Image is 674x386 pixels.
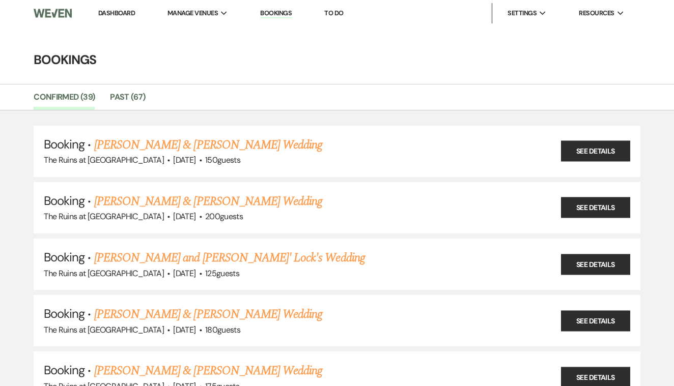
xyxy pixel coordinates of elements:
a: Dashboard [98,9,135,17]
a: See Details [561,141,630,162]
img: Weven Logo [34,3,72,24]
span: 180 guests [205,324,240,335]
a: Bookings [260,9,292,18]
span: [DATE] [173,324,195,335]
span: 200 guests [205,211,243,222]
span: Manage Venues [167,8,218,18]
span: The Ruins at [GEOGRAPHIC_DATA] [44,268,164,279]
span: Resources [579,8,614,18]
span: 150 guests [205,155,240,165]
span: Booking [44,136,85,152]
span: Settings [508,8,537,18]
a: [PERSON_NAME] & [PERSON_NAME] Wedding [94,192,322,211]
span: The Ruins at [GEOGRAPHIC_DATA] [44,155,164,165]
a: [PERSON_NAME] & [PERSON_NAME] Wedding [94,362,322,380]
span: [DATE] [173,155,195,165]
span: Booking [44,193,85,209]
span: [DATE] [173,211,195,222]
a: See Details [561,254,630,275]
a: To Do [324,9,343,17]
span: The Ruins at [GEOGRAPHIC_DATA] [44,211,164,222]
a: See Details [561,197,630,218]
span: 125 guests [205,268,239,279]
a: Past (67) [110,91,145,110]
a: [PERSON_NAME] & [PERSON_NAME] Wedding [94,136,322,154]
a: See Details [561,310,630,331]
a: Confirmed (39) [34,91,95,110]
span: The Ruins at [GEOGRAPHIC_DATA] [44,324,164,335]
a: [PERSON_NAME] and [PERSON_NAME]' Lock's Wedding [94,249,365,267]
span: [DATE] [173,268,195,279]
a: [PERSON_NAME] & [PERSON_NAME] Wedding [94,305,322,323]
span: Booking [44,362,85,378]
span: Booking [44,249,85,265]
span: Booking [44,306,85,321]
